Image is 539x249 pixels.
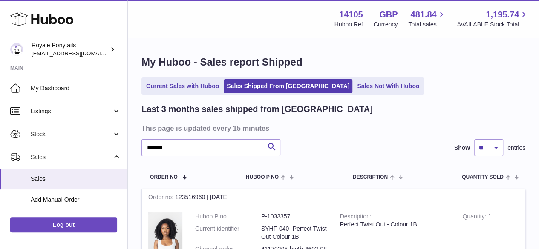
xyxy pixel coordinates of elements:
span: Description [353,175,388,180]
a: 1,195.74 AVAILABLE Stock Total [457,9,529,29]
span: [EMAIL_ADDRESS][DOMAIN_NAME] [32,50,125,57]
dt: Current identifier [195,225,261,241]
span: 481.84 [410,9,436,20]
span: AVAILABLE Stock Total [457,20,529,29]
span: Listings [31,107,112,115]
strong: GBP [379,9,398,20]
span: entries [507,144,525,152]
h3: This page is updated every 15 minutes [141,123,523,133]
span: 1,195.74 [486,9,519,20]
span: My Dashboard [31,84,121,92]
h1: My Huboo - Sales report Shipped [141,55,525,69]
label: Show [454,144,470,152]
dt: Huboo P no [195,212,261,220]
span: Total sales [408,20,446,29]
img: internalAdmin-14105@internal.huboo.com [10,43,23,56]
span: Stock [31,130,112,138]
strong: 14105 [339,9,363,20]
span: Add Manual Order [31,196,121,204]
a: Current Sales with Huboo [143,79,222,93]
span: Sales [31,153,112,161]
span: Sales [31,175,121,183]
a: 481.84 Total sales [408,9,446,29]
dd: SYHF-040- Perfect Twist Out Colour 1B [261,225,327,241]
a: Sales Not With Huboo [354,79,422,93]
dd: P-1033357 [261,212,327,220]
span: Huboo P no [246,175,279,180]
strong: Quantity [462,213,488,222]
div: Currency [374,20,398,29]
div: 123516960 | [DATE] [142,189,525,206]
a: Log out [10,217,117,232]
div: Perfect Twist Out - Colour 1B [340,220,450,229]
div: Royale Ponytails [32,41,108,57]
strong: Order no [148,194,175,203]
span: Quantity Sold [462,175,504,180]
strong: Description [340,213,372,222]
h2: Last 3 months sales shipped from [GEOGRAPHIC_DATA] [141,103,373,115]
div: Huboo Ref [334,20,363,29]
span: Order No [150,175,178,180]
a: Sales Shipped From [GEOGRAPHIC_DATA] [224,79,352,93]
